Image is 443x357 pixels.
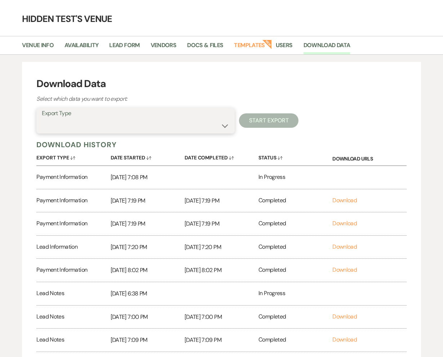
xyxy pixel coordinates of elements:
[36,306,110,329] div: Lead Notes
[332,220,357,227] a: Download
[36,94,289,104] p: Select which data you want to export:
[304,41,350,54] a: Download Data
[111,266,185,275] p: [DATE] 8:02 PM
[258,212,332,235] div: Completed
[239,113,298,128] button: Start Export
[111,173,185,182] p: [DATE] 7:08 PM
[276,41,293,54] a: Users
[332,336,357,343] a: Download
[185,149,258,163] button: Date Completed
[332,149,406,166] div: Download URLs
[332,196,357,204] a: Download
[36,166,110,189] div: Payment Information
[36,282,110,305] div: Lead Notes
[111,243,185,252] p: [DATE] 7:20 PM
[36,236,110,259] div: Lead Information
[185,266,258,275] p: [DATE] 8:02 PM
[36,149,110,163] button: Export Type
[109,41,139,54] a: Lead Form
[258,149,332,163] button: Status
[151,41,177,54] a: Vendors
[42,108,229,119] label: Export Type
[36,140,406,149] h5: Download History
[22,41,54,54] a: Venue Info
[185,312,258,322] p: [DATE] 7:00 PM
[185,196,258,205] p: [DATE] 7:19 PM
[36,189,110,212] div: Payment Information
[36,259,110,282] div: Payment Information
[111,149,185,163] button: Date Started
[258,236,332,259] div: Completed
[65,41,98,54] a: Availability
[332,266,357,274] a: Download
[258,189,332,212] div: Completed
[111,289,185,298] p: [DATE] 6:38 PM
[36,76,406,91] h3: Download Data
[185,243,258,252] p: [DATE] 7:20 PM
[111,196,185,205] p: [DATE] 7:19 PM
[185,335,258,345] p: [DATE] 7:09 PM
[111,219,185,229] p: [DATE] 7:19 PM
[185,219,258,229] p: [DATE] 7:19 PM
[258,306,332,329] div: Completed
[332,243,357,250] a: Download
[36,329,110,352] div: Lead Notes
[111,335,185,345] p: [DATE] 7:09 PM
[234,41,265,54] a: Templates
[258,329,332,352] div: Completed
[111,312,185,322] p: [DATE] 7:00 PM
[262,39,272,49] strong: New
[258,166,332,189] div: In Progress
[258,259,332,282] div: Completed
[332,313,357,320] a: Download
[258,282,332,305] div: In Progress
[36,212,110,235] div: Payment Information
[187,41,223,54] a: Docs & Files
